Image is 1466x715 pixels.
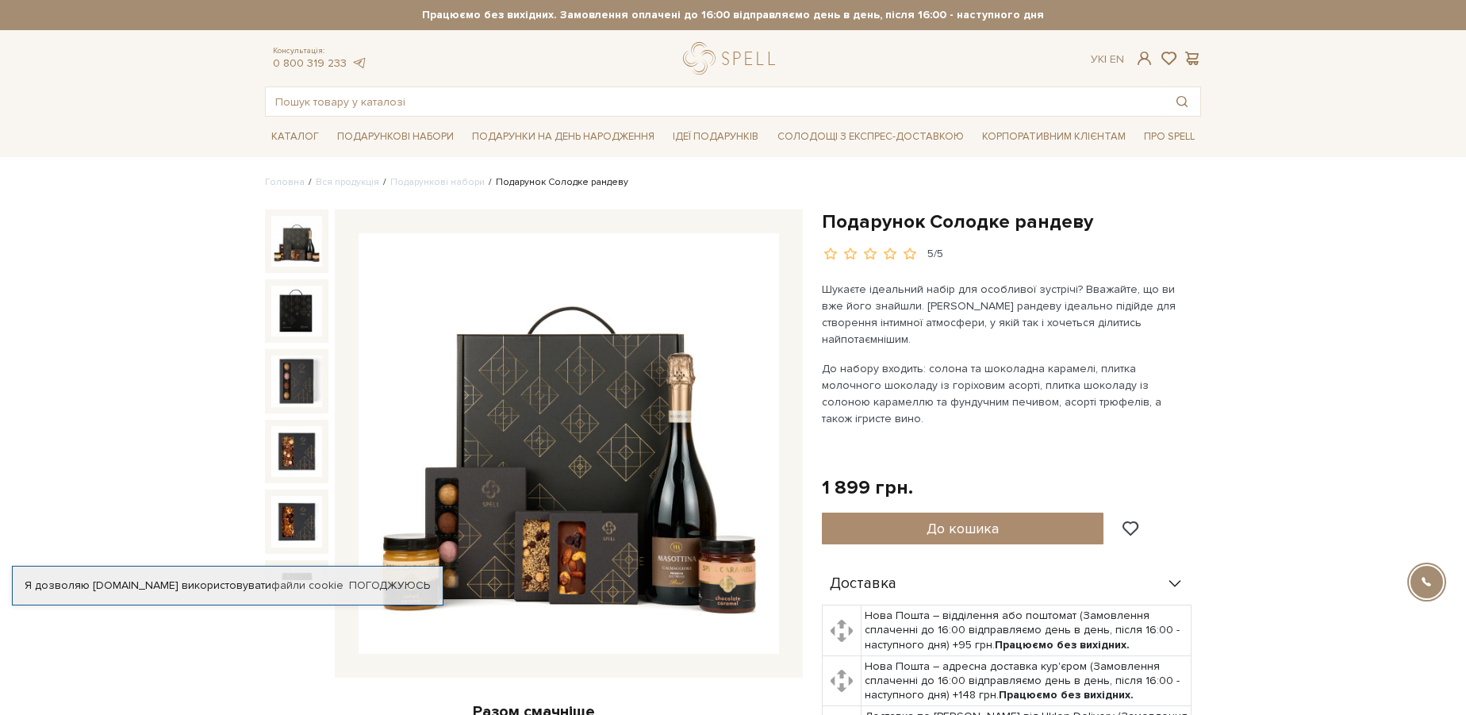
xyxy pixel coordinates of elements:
img: Подарунок Солодке рандеву [271,216,322,267]
td: Нова Пошта – адресна доставка кур'єром (Замовлення сплаченні до 16:00 відправляємо день в день, п... [861,655,1192,706]
strong: Працюємо без вихідних. Замовлення оплачені до 16:00 відправляємо день в день, після 16:00 - насту... [265,8,1201,22]
span: | [1104,52,1107,66]
img: Подарунок Солодке рандеву [359,233,779,654]
a: Вся продукція [316,176,379,188]
img: Подарунок Солодке рандеву [271,496,322,547]
a: Подарункові набори [390,176,485,188]
div: 5/5 [927,247,943,262]
a: Погоджуюсь [349,579,430,593]
a: logo [683,42,782,75]
a: Ідеї подарунків [666,125,765,149]
button: До кошика [822,513,1103,544]
p: До набору входить: солона та шоколадна карамелі, плитка молочного шоколаду із горіховим асорті, п... [822,360,1194,427]
img: Подарунок Солодке рандеву [271,426,322,477]
span: Доставка [830,577,896,591]
a: файли cookie [271,579,343,592]
a: Корпоративним клієнтам [976,125,1132,149]
a: Подарунки на День народження [466,125,661,149]
div: Ук [1091,52,1124,67]
span: Консультація: [273,46,366,56]
div: Я дозволяю [DOMAIN_NAME] використовувати [13,579,443,593]
li: Подарунок Солодке рандеву [485,175,628,190]
a: Солодощі з експрес-доставкою [771,123,970,150]
a: Про Spell [1138,125,1201,149]
img: Подарунок Солодке рандеву [271,356,322,406]
td: Нова Пошта – відділення або поштомат (Замовлення сплаченні до 16:00 відправляємо день в день, піс... [861,605,1192,656]
a: Каталог [265,125,325,149]
a: telegram [351,56,366,70]
input: Пошук товару у каталозі [266,87,1164,116]
p: Шукаєте ідеальний набір для особливої зустрічі? Вважайте, що ви вже його знайшли. [PERSON_NAME] р... [822,281,1194,348]
a: 0 800 319 233 [273,56,347,70]
a: Головна [265,176,305,188]
h1: Подарунок Солодке рандеву [822,210,1201,234]
b: Працюємо без вихідних. [995,638,1130,652]
a: En [1110,52,1124,66]
b: Працюємо без вихідних. [999,688,1134,702]
a: Подарункові набори [331,125,460,149]
img: Подарунок Солодке рандеву [271,286,322,336]
span: До кошика [927,520,999,537]
div: 1 899 грн. [822,475,913,500]
button: Пошук товару у каталозі [1164,87,1200,116]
